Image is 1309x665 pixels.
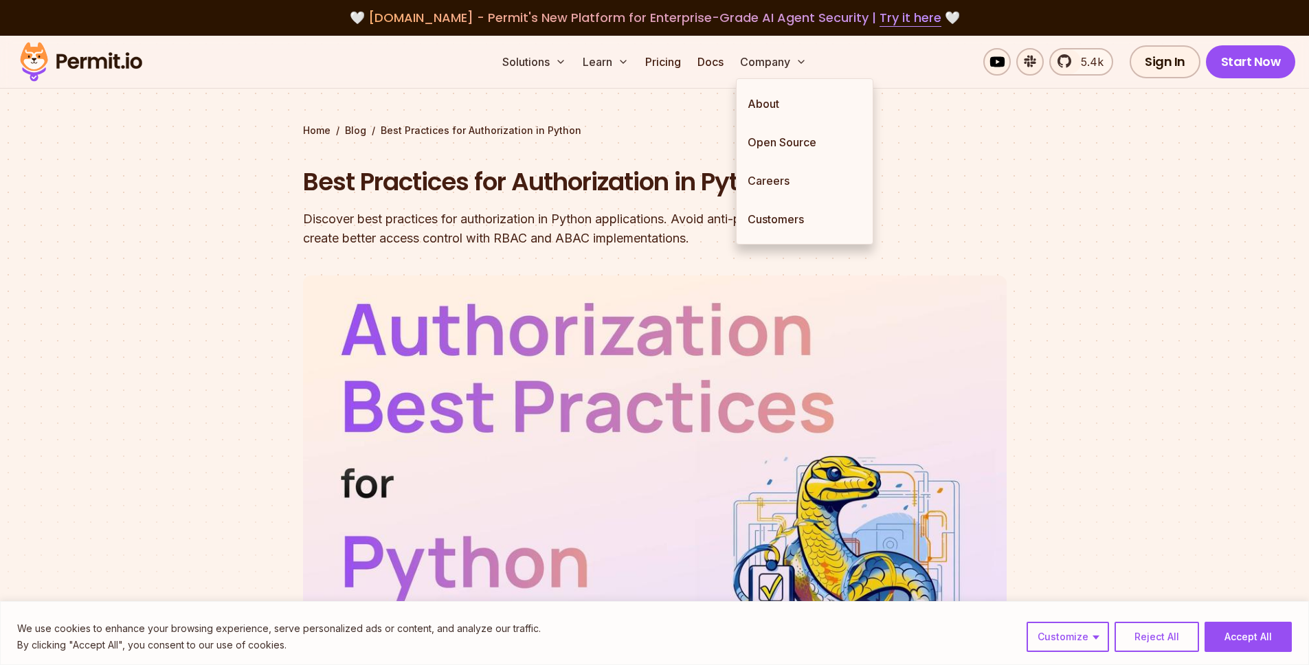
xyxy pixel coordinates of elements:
[737,84,873,123] a: About
[577,48,634,76] button: Learn
[1115,622,1199,652] button: Reject All
[303,124,1007,137] div: / /
[880,9,941,27] a: Try it here
[735,48,812,76] button: Company
[17,637,541,653] p: By clicking "Accept All", you consent to our use of cookies.
[1130,45,1200,78] a: Sign In
[1205,622,1292,652] button: Accept All
[1073,54,1104,70] span: 5.4k
[303,165,831,199] h1: Best Practices for Authorization in Python
[368,9,941,26] span: [DOMAIN_NAME] - Permit's New Platform for Enterprise-Grade AI Agent Security |
[303,124,331,137] a: Home
[345,124,366,137] a: Blog
[1049,48,1113,76] a: 5.4k
[737,161,873,200] a: Careers
[640,48,686,76] a: Pricing
[17,620,541,637] p: We use cookies to enhance your browsing experience, serve personalized ads or content, and analyz...
[1206,45,1296,78] a: Start Now
[1027,622,1109,652] button: Customize
[303,210,831,248] div: Discover best practices for authorization in Python applications. Avoid anti-patterns and create ...
[14,38,148,85] img: Permit logo
[692,48,729,76] a: Docs
[737,200,873,238] a: Customers
[737,123,873,161] a: Open Source
[497,48,572,76] button: Solutions
[33,8,1276,27] div: 🤍 🤍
